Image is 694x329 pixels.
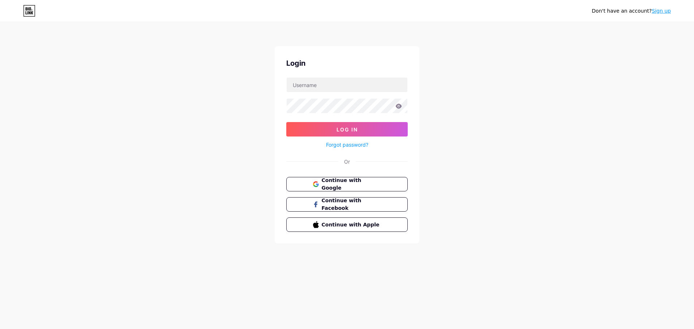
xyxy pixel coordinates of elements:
[326,141,368,148] a: Forgot password?
[592,7,671,15] div: Don't have an account?
[344,158,350,165] div: Or
[337,126,358,133] span: Log In
[286,122,408,137] button: Log In
[322,177,381,192] span: Continue with Google
[286,217,408,232] button: Continue with Apple
[286,197,408,212] button: Continue with Facebook
[287,78,407,92] input: Username
[322,197,381,212] span: Continue with Facebook
[322,221,381,229] span: Continue with Apple
[652,8,671,14] a: Sign up
[286,58,408,69] div: Login
[286,177,408,191] button: Continue with Google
